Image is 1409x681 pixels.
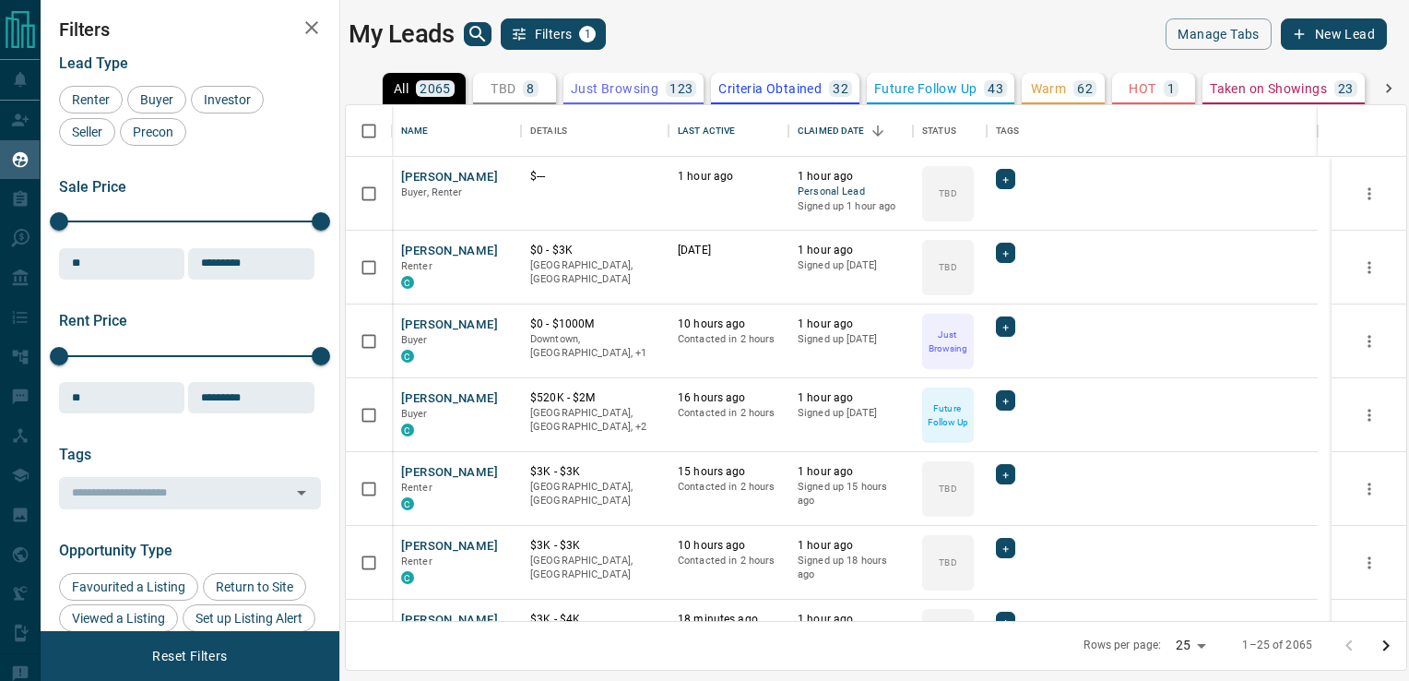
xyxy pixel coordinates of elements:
[1356,401,1383,429] button: more
[530,317,659,332] p: $0 - $1000M
[798,243,904,258] p: 1 hour ago
[1002,244,1009,262] span: +
[401,612,498,629] button: [PERSON_NAME]
[1002,613,1009,631] span: +
[1002,465,1009,484] span: +
[1356,549,1383,577] button: more
[798,390,904,406] p: 1 hour ago
[420,82,451,95] p: 2065
[798,406,904,421] p: Signed up [DATE]
[924,401,972,429] p: Future Follow Up
[530,258,659,287] p: [GEOGRAPHIC_DATA], [GEOGRAPHIC_DATA]
[798,185,904,200] span: Personal Lead
[996,390,1015,411] div: +
[59,573,198,601] div: Favourited a Listing
[401,390,498,408] button: [PERSON_NAME]
[913,105,987,157] div: Status
[491,82,515,95] p: TBD
[59,542,172,559] span: Opportunity Type
[527,82,534,95] p: 8
[401,482,432,494] span: Renter
[530,538,659,554] p: $3K - $3K
[209,579,300,594] span: Return to Site
[678,243,779,258] p: [DATE]
[874,82,977,95] p: Future Follow Up
[501,18,607,50] button: Filters1
[59,446,91,463] span: Tags
[678,332,779,347] p: Contacted in 2 hours
[401,276,414,289] div: condos.ca
[1281,18,1387,50] button: New Lead
[571,82,658,95] p: Just Browsing
[798,480,904,508] p: Signed up 15 hours ago
[59,86,123,113] div: Renter
[1338,82,1354,95] p: 23
[922,105,956,157] div: Status
[798,464,904,480] p: 1 hour ago
[203,573,306,601] div: Return to Site
[120,118,186,146] div: Precon
[59,118,115,146] div: Seller
[669,82,693,95] p: 123
[521,105,669,157] div: Details
[401,538,498,556] button: [PERSON_NAME]
[833,82,848,95] p: 32
[65,579,192,594] span: Favourited a Listing
[798,332,904,347] p: Signed up [DATE]
[401,317,498,334] button: [PERSON_NAME]
[59,178,126,196] span: Sale Price
[798,317,904,332] p: 1 hour ago
[530,612,659,627] p: $3K - $4K
[678,169,779,185] p: 1 hour ago
[140,640,239,672] button: Reset Filters
[189,611,309,626] span: Set up Listing Alert
[401,186,463,198] span: Buyer, Renter
[798,169,904,185] p: 1 hour ago
[1031,82,1067,95] p: Warm
[1077,82,1093,95] p: 62
[996,169,1015,189] div: +
[1356,254,1383,281] button: more
[678,317,779,332] p: 10 hours ago
[1356,475,1383,503] button: more
[59,604,178,632] div: Viewed a Listing
[798,258,904,273] p: Signed up [DATE]
[401,424,414,436] div: condos.ca
[401,334,428,346] span: Buyer
[401,408,428,420] span: Buyer
[464,22,491,46] button: search button
[59,18,321,41] h2: Filters
[798,554,904,582] p: Signed up 18 hours ago
[996,612,1015,632] div: +
[349,19,455,49] h1: My Leads
[183,604,315,632] div: Set up Listing Alert
[392,105,521,157] div: Name
[996,464,1015,484] div: +
[865,118,891,144] button: Sort
[134,92,180,107] span: Buyer
[65,611,172,626] span: Viewed a Listing
[988,82,1003,95] p: 43
[401,556,432,567] span: Renter
[678,406,779,421] p: Contacted in 2 hours
[1002,170,1009,188] span: +
[678,480,779,495] p: Contacted in 2 hours
[530,406,659,435] p: West End, Toronto
[1168,632,1213,659] div: 25
[678,612,779,627] p: 18 minutes ago
[798,538,904,554] p: 1 hour ago
[1002,317,1009,336] span: +
[394,82,408,95] p: All
[1002,539,1009,557] span: +
[1083,638,1161,653] p: Rows per page:
[996,538,1015,558] div: +
[678,390,779,406] p: 16 hours ago
[530,169,659,185] p: $---
[939,556,956,569] p: TBD
[1002,391,1009,410] span: +
[401,169,498,186] button: [PERSON_NAME]
[798,612,904,627] p: 1 hour ago
[65,125,109,139] span: Seller
[939,186,956,200] p: TBD
[678,538,779,554] p: 10 hours ago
